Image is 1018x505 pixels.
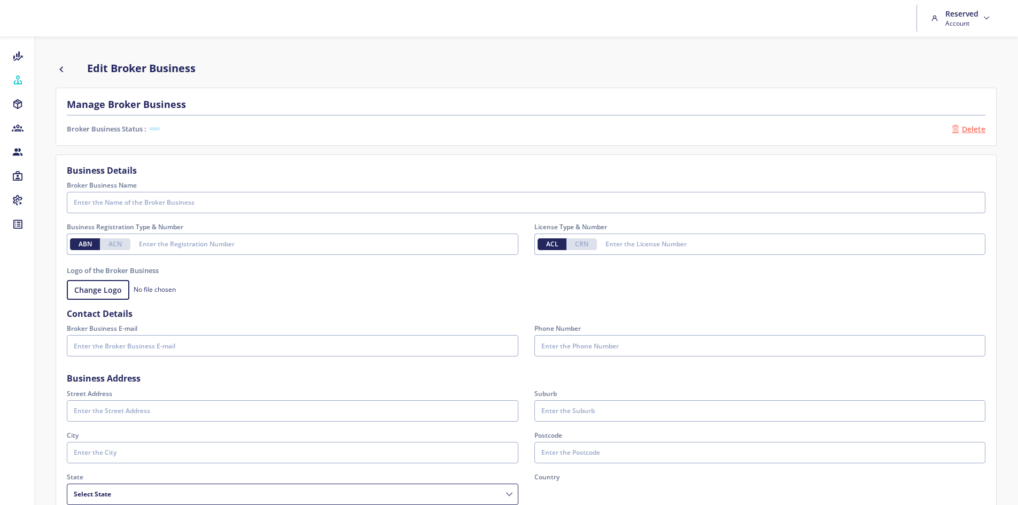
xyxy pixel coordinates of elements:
h4: Business Address [67,374,985,384]
input: Enter the Name of the Broker Business [67,192,985,213]
label: Broker Business Name [67,180,985,190]
h4: Edit Broker Business [87,60,196,76]
span: Delete [962,123,985,135]
input: Enter the Street Address [67,400,518,422]
label: State [67,472,518,482]
h6: Reserved [945,9,978,19]
input: Enter the License Number [599,234,986,255]
label: Street Address [67,389,518,399]
label: Broker Business E-mail [67,323,518,333]
label: Logo of the Broker Business [67,266,159,276]
h4: Manage Broker Business [67,99,985,111]
label: Phone Number [534,323,986,333]
button: ACN [100,238,130,250]
input: Enter the Phone Number [534,335,986,356]
input: Enter the Postcode [534,442,986,463]
button: CRN [566,238,597,250]
label: Business Registration Type & Number [67,222,518,232]
label: Postcode [534,430,986,440]
label: Broker Business Status : [67,124,146,134]
label: City [67,430,518,440]
input: Enter the Broker Business E-mail [67,335,518,356]
a: Delete [952,123,985,135]
label: Country [534,472,986,482]
input: Enter the Suburb [534,400,986,422]
label: Suburb [534,389,986,399]
a: Reserved Account [928,4,996,32]
h4: Contact Details [67,309,985,319]
button: ACL [538,238,567,250]
input: Enter the City [67,442,518,463]
img: brand-logo.ec75409.png [9,7,43,29]
button: ABN [70,238,100,250]
label: License Type & Number [534,222,986,232]
input: Enter the Registration Number [133,234,518,255]
h4: Business Details [67,166,985,176]
span: Account [945,19,978,28]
